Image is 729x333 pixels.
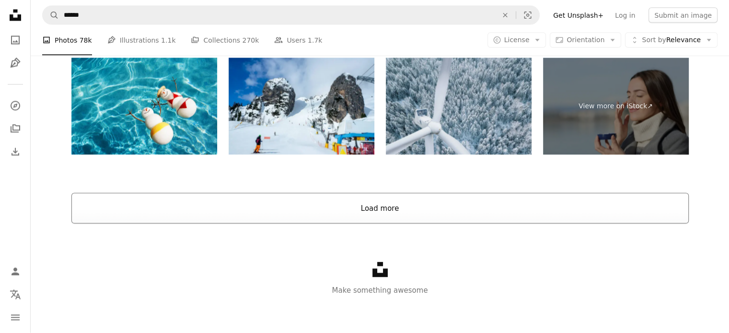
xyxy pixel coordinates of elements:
[543,58,689,155] a: View more on iStock↗
[43,6,59,24] button: Search Unsplash
[495,6,516,24] button: Clear
[567,36,604,44] span: Orientation
[642,35,701,45] span: Relevance
[648,8,717,23] button: Submit an image
[42,6,540,25] form: Find visuals sitewide
[6,308,25,327] button: Menu
[6,285,25,304] button: Language
[6,142,25,161] a: Download History
[71,193,689,224] button: Load more
[609,8,641,23] a: Log in
[229,58,374,155] img: Olimpic ski run in Cortina dAmpezzo in Dolomites, Italy
[71,58,217,155] img: Snowman Winter Holiday Vacation in Beach Resort Hotel Swimming Pool
[6,96,25,115] a: Explore
[386,58,532,155] img: Wind turbine close-up. Aerial drone view of Wind turbine in winter landscape with snow covered tr...
[6,262,25,281] a: Log in / Sign up
[242,35,259,46] span: 270k
[516,6,539,24] button: Visual search
[191,25,259,56] a: Collections 270k
[6,31,25,50] a: Photos
[6,54,25,73] a: Illustrations
[6,6,25,27] a: Home — Unsplash
[504,36,530,44] span: License
[31,285,729,296] p: Make something awesome
[487,33,546,48] button: License
[550,33,621,48] button: Orientation
[161,35,175,46] span: 1.1k
[642,36,666,44] span: Sort by
[6,119,25,138] a: Collections
[308,35,322,46] span: 1.7k
[107,25,176,56] a: Illustrations 1.1k
[274,25,322,56] a: Users 1.7k
[547,8,609,23] a: Get Unsplash+
[625,33,717,48] button: Sort byRelevance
